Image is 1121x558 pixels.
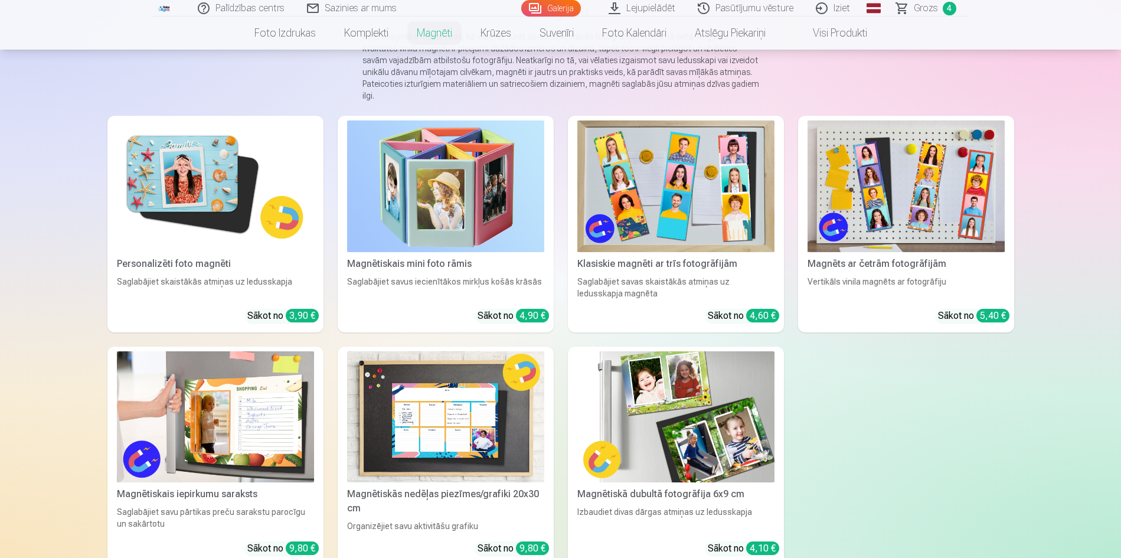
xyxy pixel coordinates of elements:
[525,17,588,50] a: Suvenīri
[338,116,554,332] a: Magnētiskais mini foto rāmisMagnētiskais mini foto rāmisSaglabājiet savus iecienītākos mirkļus ko...
[403,17,466,50] a: Magnēti
[342,257,549,271] div: Magnētiskais mini foto rāmis
[478,309,549,323] div: Sākot no
[798,116,1014,332] a: Magnēts ar četrām fotogrāfijāmMagnēts ar četrām fotogrāfijāmVertikāls vinila magnēts ar fotogrāfi...
[938,309,1009,323] div: Sākot no
[362,31,759,102] p: Foto magnēti ir ideāls veids, kā vienmēr turēt savas iecienītākās fotogrāfijas redzamā vietā. Aug...
[568,116,784,332] a: Klasiskie magnēti ar trīs fotogrāfijāmKlasiskie magnēti ar trīs fotogrāfijāmSaglabājiet savas ska...
[112,487,319,501] div: Magnētiskais iepirkumu saraksts
[342,276,549,299] div: Saglabājiet savus iecienītākos mirkļus košās krāsās
[746,541,779,555] div: 4,10 €
[803,257,1009,271] div: Magnēts ar četrām fotogrāfijām
[240,17,330,50] a: Foto izdrukas
[516,541,549,555] div: 9,80 €
[478,541,549,556] div: Sākot no
[577,120,774,252] img: Klasiskie magnēti ar trīs fotogrāfijām
[577,351,774,483] img: Magnētiskā dubultā fotogrāfija 6x9 cm
[943,2,956,15] span: 4
[466,17,525,50] a: Krūzes
[746,309,779,322] div: 4,60 €
[107,116,323,332] a: Personalizēti foto magnētiPersonalizēti foto magnētiSaglabājiet skaistākās atmiņas uz ledusskapja...
[347,351,544,483] img: Magnētiskās nedēļas piezīmes/grafiki 20x30 cm
[573,276,779,299] div: Saglabājiet savas skaistākās atmiņas uz ledusskapja magnēta
[117,120,314,252] img: Personalizēti foto magnēti
[342,487,549,515] div: Magnētiskās nedēļas piezīmes/grafiki 20x30 cm
[914,1,938,15] span: Grozs
[112,276,319,299] div: Saglabājiet skaistākās atmiņas uz ledusskapja
[681,17,780,50] a: Atslēgu piekariņi
[976,309,1009,322] div: 5,40 €
[158,5,171,12] img: /fa1
[573,487,779,501] div: Magnētiskā dubultā fotogrāfija 6x9 cm
[708,541,779,556] div: Sākot no
[780,17,881,50] a: Visi produkti
[117,351,314,483] img: Magnētiskais iepirkumu saraksts
[112,257,319,271] div: Personalizēti foto magnēti
[247,541,319,556] div: Sākot no
[286,309,319,322] div: 3,90 €
[708,309,779,323] div: Sākot no
[808,120,1005,252] img: Magnēts ar četrām fotogrāfijām
[588,17,681,50] a: Foto kalendāri
[803,276,1009,299] div: Vertikāls vinila magnēts ar fotogrāfiju
[247,309,319,323] div: Sākot no
[286,541,319,555] div: 9,80 €
[112,506,319,532] div: Saglabājiet savu pārtikas preču sarakstu parocīgu un sakārtotu
[573,257,779,271] div: Klasiskie magnēti ar trīs fotogrāfijām
[516,309,549,322] div: 4,90 €
[330,17,403,50] a: Komplekti
[573,506,779,532] div: Izbaudiet divas dārgas atmiņas uz ledusskapja
[347,120,544,252] img: Magnētiskais mini foto rāmis
[342,520,549,532] div: Organizējiet savu aktivitāšu grafiku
